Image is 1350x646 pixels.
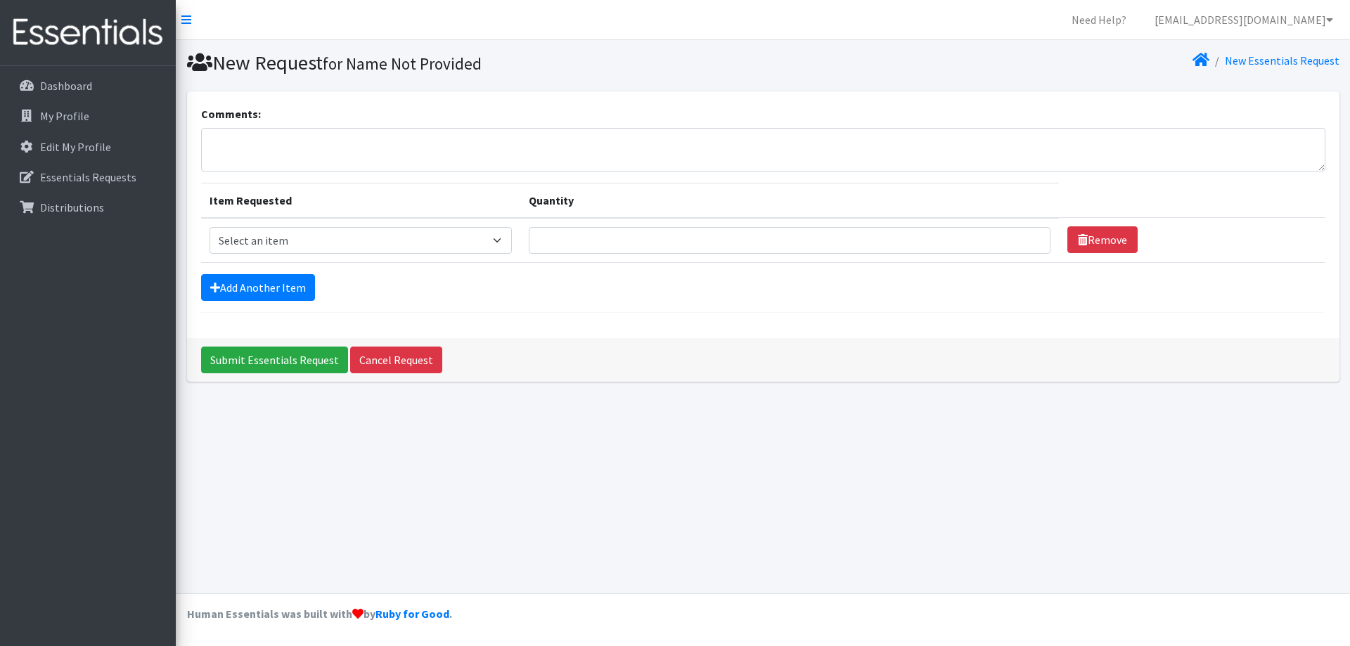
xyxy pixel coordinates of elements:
a: Need Help? [1060,6,1138,34]
a: Distributions [6,193,170,221]
a: Edit My Profile [6,133,170,161]
input: Submit Essentials Request [201,347,348,373]
label: Comments: [201,105,261,122]
p: Edit My Profile [40,140,111,154]
p: My Profile [40,109,89,123]
th: Quantity [520,183,1059,218]
p: Essentials Requests [40,170,136,184]
p: Dashboard [40,79,92,93]
a: Cancel Request [350,347,442,373]
th: Item Requested [201,183,521,218]
a: New Essentials Request [1225,53,1339,67]
img: HumanEssentials [6,9,170,56]
p: Distributions [40,200,104,214]
a: Add Another Item [201,274,315,301]
a: Dashboard [6,72,170,100]
small: for Name Not Provided [323,53,482,74]
a: Ruby for Good [375,607,449,621]
a: Essentials Requests [6,163,170,191]
h1: New Request [187,51,758,75]
a: My Profile [6,102,170,130]
a: [EMAIL_ADDRESS][DOMAIN_NAME] [1143,6,1344,34]
strong: Human Essentials was built with by . [187,607,452,621]
a: Remove [1067,226,1138,253]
